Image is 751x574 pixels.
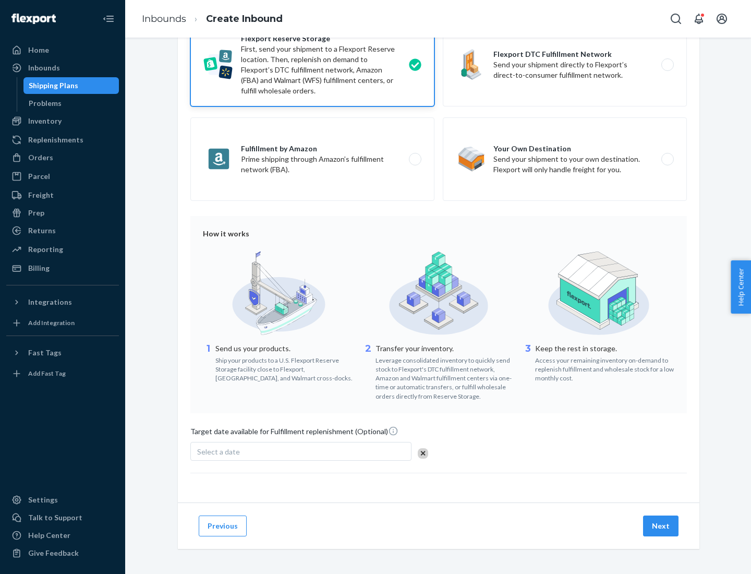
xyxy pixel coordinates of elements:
[28,208,44,218] div: Prep
[28,263,50,273] div: Billing
[711,8,732,29] button: Open account menu
[28,244,63,255] div: Reporting
[6,260,119,277] a: Billing
[6,527,119,544] a: Help Center
[731,260,751,314] button: Help Center
[28,530,70,541] div: Help Center
[535,354,674,382] div: Access your remaining inventory on-demand to replenish fulfillment and wholesale stock for a low ...
[28,63,60,73] div: Inbounds
[28,318,75,327] div: Add Integration
[6,294,119,310] button: Integrations
[134,4,291,34] ol: breadcrumbs
[6,492,119,508] a: Settings
[6,545,119,561] button: Give Feedback
[29,80,78,91] div: Shipping Plans
[29,98,62,109] div: Problems
[6,149,119,166] a: Orders
[142,13,186,25] a: Inbounds
[643,516,679,536] button: Next
[11,14,56,24] img: Flexport logo
[215,354,355,382] div: Ship your products to a U.S. Flexport Reserve Storage facility close to Flexport, [GEOGRAPHIC_DAT...
[6,131,119,148] a: Replenishments
[28,495,58,505] div: Settings
[6,59,119,76] a: Inbounds
[375,354,515,401] div: Leverage consolidated inventory to quickly send stock to Flexport's DTC fulfillment network, Amaz...
[6,315,119,331] a: Add Integration
[6,509,119,526] a: Talk to Support
[28,297,72,307] div: Integrations
[363,342,373,401] div: 2
[199,516,247,536] button: Previous
[6,113,119,129] a: Inventory
[215,343,355,354] p: Send us your products.
[190,426,398,441] span: Target date available for Fulfillment replenishment (Optional)
[6,222,119,239] a: Returns
[206,13,283,25] a: Create Inbound
[6,42,119,58] a: Home
[28,135,83,145] div: Replenishments
[28,116,62,126] div: Inventory
[197,447,240,456] span: Select a date
[523,342,533,382] div: 3
[98,8,119,29] button: Close Navigation
[535,343,674,354] p: Keep the rest in storage.
[375,343,515,354] p: Transfer your inventory.
[665,8,686,29] button: Open Search Box
[23,95,119,112] a: Problems
[28,548,79,558] div: Give Feedback
[28,152,53,163] div: Orders
[28,348,62,358] div: Fast Tags
[6,168,119,185] a: Parcel
[688,8,709,29] button: Open notifications
[23,77,119,94] a: Shipping Plans
[203,229,674,239] div: How it works
[6,205,119,221] a: Prep
[6,241,119,258] a: Reporting
[203,342,213,382] div: 1
[28,225,56,236] div: Returns
[28,369,66,378] div: Add Fast Tag
[28,45,49,55] div: Home
[28,512,82,523] div: Talk to Support
[28,171,50,182] div: Parcel
[6,365,119,382] a: Add Fast Tag
[6,344,119,361] button: Fast Tags
[6,187,119,204] a: Freight
[28,190,54,200] div: Freight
